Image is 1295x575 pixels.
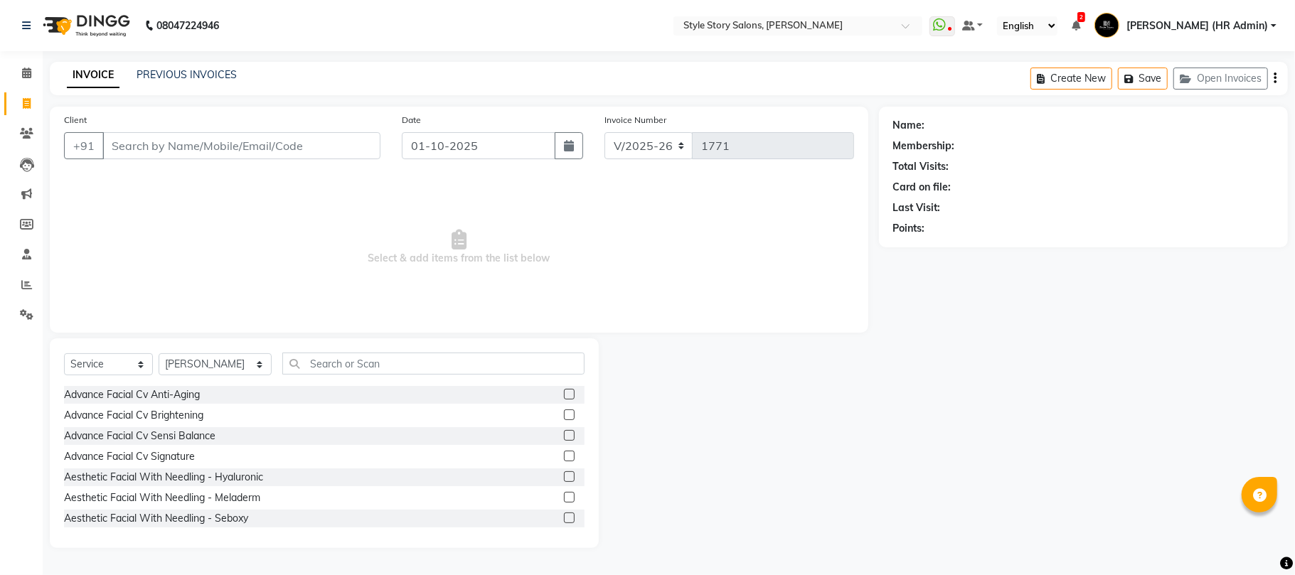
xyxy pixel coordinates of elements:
[1030,68,1112,90] button: Create New
[282,353,585,375] input: Search or Scan
[402,114,421,127] label: Date
[64,114,87,127] label: Client
[1173,68,1268,90] button: Open Invoices
[893,159,949,174] div: Total Visits:
[1126,18,1268,33] span: [PERSON_NAME] (HR Admin)
[1072,19,1080,32] a: 2
[604,114,666,127] label: Invoice Number
[893,221,925,236] div: Points:
[893,200,941,215] div: Last Visit:
[64,429,215,444] div: Advance Facial Cv Sensi Balance
[67,63,119,88] a: INVOICE
[137,68,237,81] a: PREVIOUS INVOICES
[36,6,134,45] img: logo
[64,132,104,159] button: +91
[64,408,203,423] div: Advance Facial Cv Brightening
[64,490,260,505] div: Aesthetic Facial With Needling - Meladerm
[64,176,854,318] span: Select & add items from the list below
[1118,68,1168,90] button: Save
[893,118,925,133] div: Name:
[893,139,955,154] div: Membership:
[1077,12,1085,22] span: 2
[156,6,219,45] b: 08047224946
[893,180,952,195] div: Card on file:
[1094,13,1119,38] img: Nilofar Ali (HR Admin)
[64,511,248,526] div: Aesthetic Facial With Needling - Seboxy
[64,449,195,464] div: Advance Facial Cv Signature
[64,387,200,402] div: Advance Facial Cv Anti-Aging
[64,470,263,485] div: Aesthetic Facial With Needling - Hyaluronic
[102,132,380,159] input: Search by Name/Mobile/Email/Code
